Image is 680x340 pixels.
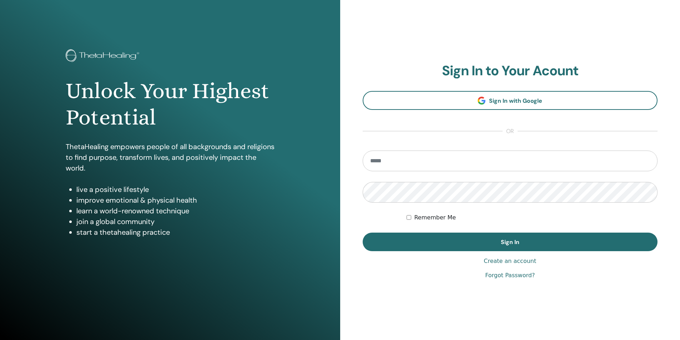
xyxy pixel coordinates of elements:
[363,91,658,110] a: Sign In with Google
[503,127,518,136] span: or
[489,97,542,105] span: Sign In with Google
[76,195,274,205] li: improve emotional & physical health
[66,78,274,131] h1: Unlock Your Highest Potential
[414,213,456,222] label: Remember Me
[76,205,274,216] li: learn a world-renowned technique
[484,257,536,265] a: Create an account
[363,233,658,251] button: Sign In
[76,184,274,195] li: live a positive lifestyle
[66,141,274,173] p: ThetaHealing empowers people of all backgrounds and religions to find purpose, transform lives, a...
[76,227,274,238] li: start a thetahealing practice
[363,63,658,79] h2: Sign In to Your Acount
[407,213,658,222] div: Keep me authenticated indefinitely or until I manually logout
[485,271,535,280] a: Forgot Password?
[501,238,519,246] span: Sign In
[76,216,274,227] li: join a global community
